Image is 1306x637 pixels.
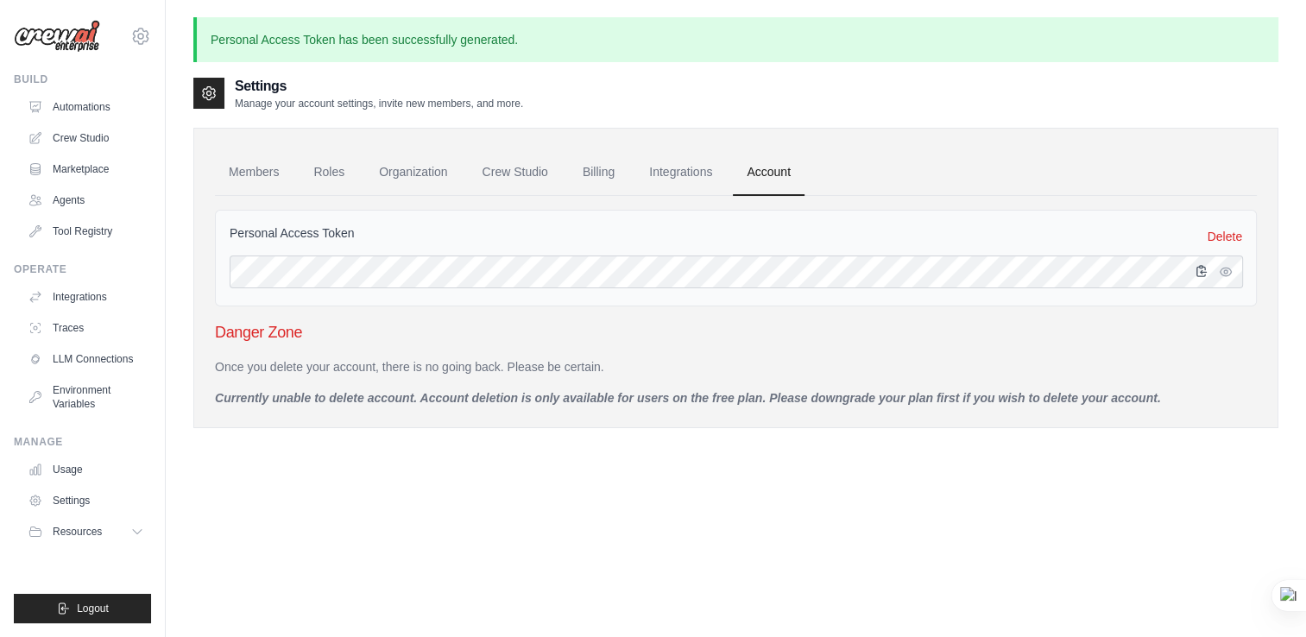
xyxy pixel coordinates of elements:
[77,602,109,615] span: Logout
[215,389,1257,407] p: Currently unable to delete account. Account deletion is only available for users on the free plan...
[235,97,523,110] p: Manage your account settings, invite new members, and more.
[300,149,358,196] a: Roles
[235,76,523,97] h2: Settings
[14,73,151,86] div: Build
[569,149,628,196] a: Billing
[14,20,100,53] img: Logo
[469,149,562,196] a: Crew Studio
[14,435,151,449] div: Manage
[53,525,102,539] span: Resources
[14,262,151,276] div: Operate
[215,358,1257,375] p: Once you delete your account, there is no going back. Please be certain.
[193,17,1278,62] p: Personal Access Token has been successfully generated.
[21,487,151,514] a: Settings
[21,376,151,418] a: Environment Variables
[21,124,151,152] a: Crew Studio
[215,320,1257,344] h3: Danger Zone
[21,456,151,483] a: Usage
[14,594,151,623] button: Logout
[21,93,151,121] a: Automations
[21,518,151,546] button: Resources
[635,149,726,196] a: Integrations
[21,314,151,342] a: Traces
[21,186,151,214] a: Agents
[733,149,804,196] a: Account
[21,283,151,311] a: Integrations
[21,155,151,183] a: Marketplace
[365,149,461,196] a: Organization
[1208,228,1242,245] a: Delete
[230,224,355,242] label: Personal Access Token
[215,149,293,196] a: Members
[21,218,151,245] a: Tool Registry
[21,345,151,373] a: LLM Connections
